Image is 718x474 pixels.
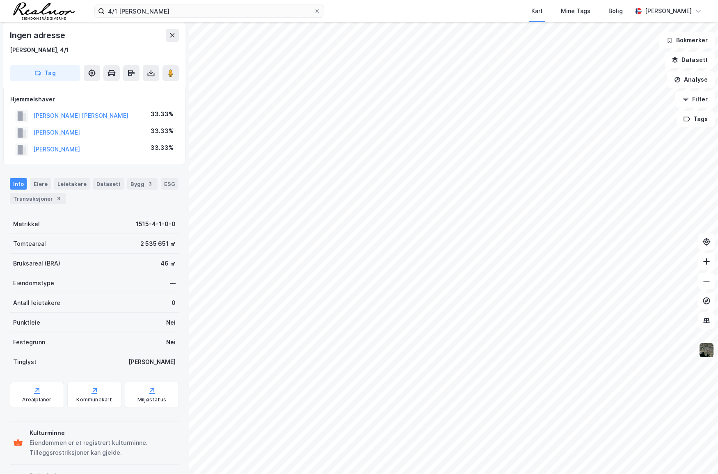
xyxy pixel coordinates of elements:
[146,180,154,188] div: 3
[10,65,80,81] button: Tag
[13,318,40,327] div: Punktleie
[13,2,75,20] img: realnor-logo.934646d98de889bb5806.png
[13,239,46,249] div: Tomteareal
[140,239,176,249] div: 2 535 651 ㎡
[13,337,45,347] div: Festegrunn
[170,278,176,288] div: —
[13,259,60,268] div: Bruksareal (BRA)
[645,6,692,16] div: [PERSON_NAME]
[13,357,37,367] div: Tinglyst
[13,219,40,229] div: Matrikkel
[127,178,158,190] div: Bygg
[136,219,176,229] div: 1515-4-1-0-0
[10,45,69,55] div: [PERSON_NAME], 4/1
[659,32,715,48] button: Bokmerker
[93,178,124,190] div: Datasett
[137,396,166,403] div: Miljøstatus
[10,178,27,190] div: Info
[13,298,60,308] div: Antall leietakere
[531,6,543,16] div: Kart
[667,71,715,88] button: Analyse
[128,357,176,367] div: [PERSON_NAME]
[76,396,112,403] div: Kommunekart
[54,178,90,190] div: Leietakere
[699,342,714,358] img: 9k=
[13,278,54,288] div: Eiendomstype
[675,91,715,108] button: Filter
[30,178,51,190] div: Eiere
[10,29,66,42] div: Ingen adresse
[151,109,174,119] div: 33.33%
[105,5,314,17] input: Søk på adresse, matrikkel, gårdeiere, leietakere eller personer
[151,126,174,136] div: 33.33%
[171,298,176,308] div: 0
[677,435,718,474] iframe: Chat Widget
[677,435,718,474] div: Kontrollprogram for chat
[161,178,178,190] div: ESG
[160,259,176,268] div: 46 ㎡
[677,111,715,127] button: Tags
[10,193,66,204] div: Transaksjoner
[55,195,63,203] div: 3
[151,143,174,153] div: 33.33%
[166,318,176,327] div: Nei
[608,6,623,16] div: Bolig
[22,396,51,403] div: Arealplaner
[30,428,176,438] div: Kulturminne
[10,94,178,104] div: Hjemmelshaver
[665,52,715,68] button: Datasett
[166,337,176,347] div: Nei
[561,6,590,16] div: Mine Tags
[30,438,176,458] div: Eiendommen er et registrert kulturminne. Tilleggsrestriksjoner kan gjelde.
